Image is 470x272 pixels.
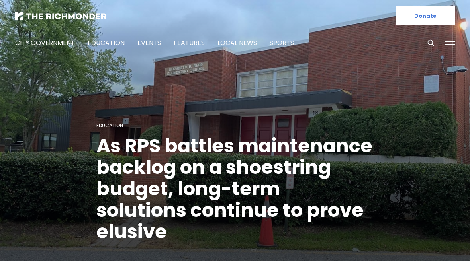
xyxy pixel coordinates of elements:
[174,38,205,47] a: Features
[402,233,470,272] iframe: portal-trigger
[15,38,75,47] a: City Government
[425,37,437,49] button: Search this site
[15,12,107,20] img: The Richmonder
[396,6,455,25] a: Donate
[270,38,294,47] a: Sports
[88,38,125,47] a: Education
[217,38,257,47] a: Local News
[96,135,374,243] h1: As RPS battles maintenance backlog on a shoestring budget, long-term solutions continue to prove ...
[137,38,161,47] a: Events
[96,122,123,129] a: Education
